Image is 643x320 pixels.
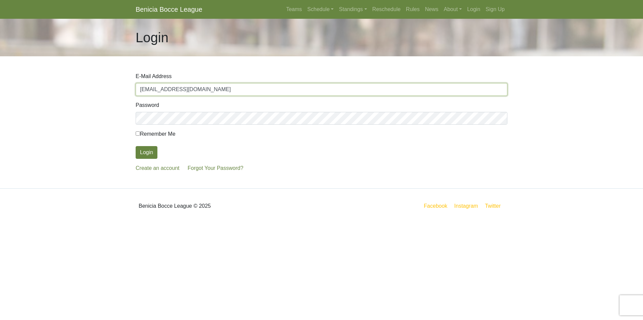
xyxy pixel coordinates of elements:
[131,194,321,218] div: Benicia Bocce League © 2025
[136,130,175,138] label: Remember Me
[370,3,404,16] a: Reschedule
[136,101,159,109] label: Password
[453,202,479,210] a: Instagram
[465,3,483,16] a: Login
[483,3,507,16] a: Sign Up
[305,3,337,16] a: Schedule
[136,72,172,80] label: E-Mail Address
[136,146,157,159] button: Login
[336,3,369,16] a: Standings
[422,3,441,16] a: News
[423,202,449,210] a: Facebook
[283,3,304,16] a: Teams
[484,202,506,210] a: Twitter
[403,3,422,16] a: Rules
[188,165,243,171] a: Forgot Your Password?
[136,3,202,16] a: Benicia Bocce League
[136,165,180,171] a: Create an account
[136,29,168,46] h1: Login
[136,131,140,136] input: Remember Me
[441,3,465,16] a: About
